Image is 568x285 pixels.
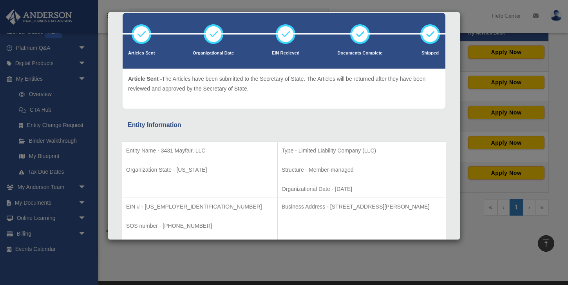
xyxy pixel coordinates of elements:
[282,146,442,156] p: Type - Limited Liability Company (LLC)
[128,120,440,131] div: Entity Information
[126,202,273,212] p: EIN # - [US_EMPLOYER_IDENTIFICATION_NUMBER]
[282,184,442,194] p: Organizational Date - [DATE]
[282,202,442,212] p: Business Address - [STREET_ADDRESS][PERSON_NAME]
[282,239,442,249] p: RA Address - [STREET_ADDRESS]
[126,221,273,231] p: SOS number - [PHONE_NUMBER]
[128,74,440,93] p: The Articles have been submitted to the Secretary of State. The Articles will be returned after t...
[128,76,162,82] span: Article Sent -
[193,49,234,57] p: Organizational Date
[282,165,442,175] p: Structure - Member-managed
[337,49,382,57] p: Documents Complete
[272,49,300,57] p: EIN Recieved
[126,239,273,249] p: RA Name - [PERSON_NAME] Registered Agents, Inc.
[420,49,440,57] p: Shipped
[128,49,155,57] p: Articles Sent
[126,146,273,156] p: Entity Name - 3431 Mayfair, LLC
[126,165,273,175] p: Organization State - [US_STATE]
